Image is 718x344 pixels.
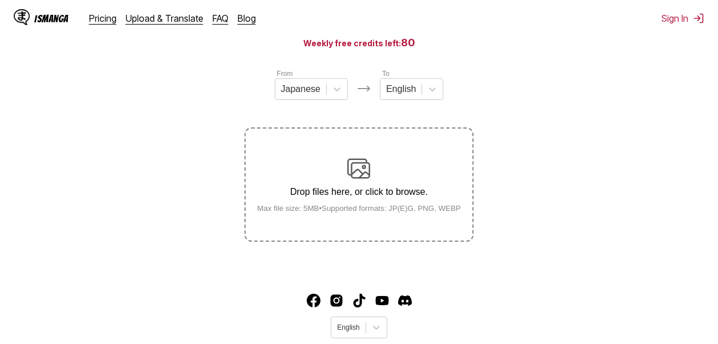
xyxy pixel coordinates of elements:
[14,9,89,27] a: IsManga LogoIsManga
[693,13,704,24] img: Sign out
[126,13,203,24] a: Upload & Translate
[661,13,704,24] button: Sign In
[398,294,412,307] a: Discord
[89,13,117,24] a: Pricing
[330,294,343,307] a: Instagram
[375,294,389,307] a: Youtube
[330,294,343,307] img: IsManga Instagram
[307,294,320,307] img: IsManga Facebook
[248,187,470,197] p: Drop files here, or click to browse.
[357,82,371,95] img: Languages icon
[398,294,412,307] img: IsManga Discord
[34,13,69,24] div: IsManga
[307,294,320,307] a: Facebook
[27,35,691,50] h3: Weekly free credits left:
[212,13,228,24] a: FAQ
[238,13,256,24] a: Blog
[375,294,389,307] img: IsManga YouTube
[337,323,339,331] input: Select language
[14,9,30,25] img: IsManga Logo
[382,70,390,78] label: To
[352,294,366,307] a: TikTok
[352,294,366,307] img: IsManga TikTok
[401,37,415,49] span: 80
[277,70,293,78] label: From
[248,204,470,213] small: Max file size: 5MB • Supported formats: JP(E)G, PNG, WEBP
